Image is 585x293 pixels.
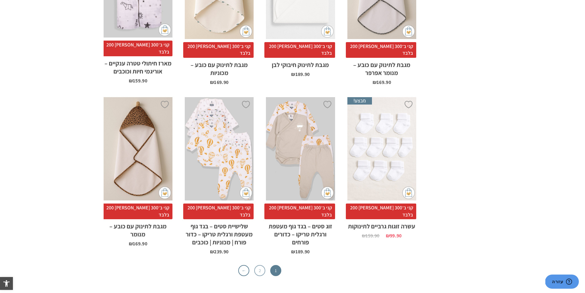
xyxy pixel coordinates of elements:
[210,248,228,255] bdi: 239.90
[102,204,172,219] span: קני ב־300 [PERSON_NAME] 200 בלבד
[362,232,366,239] span: ₪
[129,240,147,247] bdi: 169.90
[240,187,252,199] img: cat-mini-atc.png
[291,71,310,77] bdi: 189.90
[240,25,252,38] img: cat-mini-atc.png
[104,97,172,246] a: מגבת לתינוק עם כובע - מנומר קני ב־300 [PERSON_NAME] 200 בלבדמגבת לתינוק עם כובע – מנומר ₪169.90
[386,232,390,239] span: ₪
[347,97,372,105] span: מבצע!
[104,219,172,238] h2: מגבת לתינוק עם כובע – מנומר
[362,232,379,239] bdi: 159.90
[347,219,416,230] h2: עשרה זוגות גרביים לתינוקות
[386,232,402,239] bdi: 99.90
[373,79,391,85] bdi: 169.90
[102,41,172,56] span: קני ב־300 [PERSON_NAME] 200 בלבד
[266,97,335,254] a: זוג סטים - בגד גוף מעטפת ורגלית טריקו - כדורים פורחים קני ב־300 [PERSON_NAME] 200 בלבדזוג סטים – ...
[104,56,172,75] h2: מארז חיתולי טטרה ענקיים – אוריגמי חיות וכוכבים
[183,42,254,58] span: קני ב־300 [PERSON_NAME] 200 בלבד
[266,58,335,69] h2: מגבת לתינוק חיבוקי לבן
[321,25,334,38] img: cat-mini-atc.png
[402,187,415,199] img: cat-mini-atc.png
[210,248,214,255] span: ₪
[402,25,415,38] img: cat-mini-atc.png
[210,79,228,85] bdi: 169.90
[264,204,335,219] span: קני ב־300 [PERSON_NAME] 200 בלבד
[159,187,171,199] img: cat-mini-atc.png
[183,204,254,219] span: קני ב־300 [PERSON_NAME] 200 בלבד
[266,219,335,246] h2: זוג סטים – בגד גוף מעטפת ורגלית טריקו – כדורים פורחים
[185,219,254,246] h2: שלישיית סטים – בגד גוף מעטפת ורגלית טריקו – כדור פורח | מכוניות | כוכבים
[291,71,295,77] span: ₪
[347,97,416,238] a: מבצע! עשרה זוגות גרביים לתינוקות קני ב־300 [PERSON_NAME] 200 בלבדעשרה זוגות גרביים לתינוקות
[159,24,171,36] img: cat-mini-atc.png
[373,79,377,85] span: ₪
[291,248,310,255] bdi: 189.90
[291,248,295,255] span: ₪
[129,77,147,84] bdi: 159.90
[321,187,334,199] img: cat-mini-atc.png
[238,265,249,276] a: ←
[129,77,133,84] span: ₪
[346,42,416,58] span: קני ב־300 [PERSON_NAME] 200 בלבד
[270,265,281,276] span: 1
[346,204,416,219] span: קני ב־300 [PERSON_NAME] 200 בלבד
[264,42,335,58] span: קני ב־300 [PERSON_NAME] 200 בלבד
[185,58,254,77] h2: מגבת לתינוק עם כובע – מכוניות
[104,265,416,276] nav: עימוד מוצר
[254,265,265,276] a: 2
[210,79,214,85] span: ₪
[129,240,133,247] span: ₪
[347,58,416,77] h2: מגבת לתינוק עם כובע – מנומר אפרפר
[545,275,579,290] iframe: פותח יישומון שאפשר לשוחח בו בצ'אט עם אחד הנציגים שלנו
[185,97,254,254] a: שלישיית סטים - בגד גוף מעטפת ורגלית טריקו - כדור פורח | מכוניות | כוכבים קני ב־300 [PERSON_NAME] ...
